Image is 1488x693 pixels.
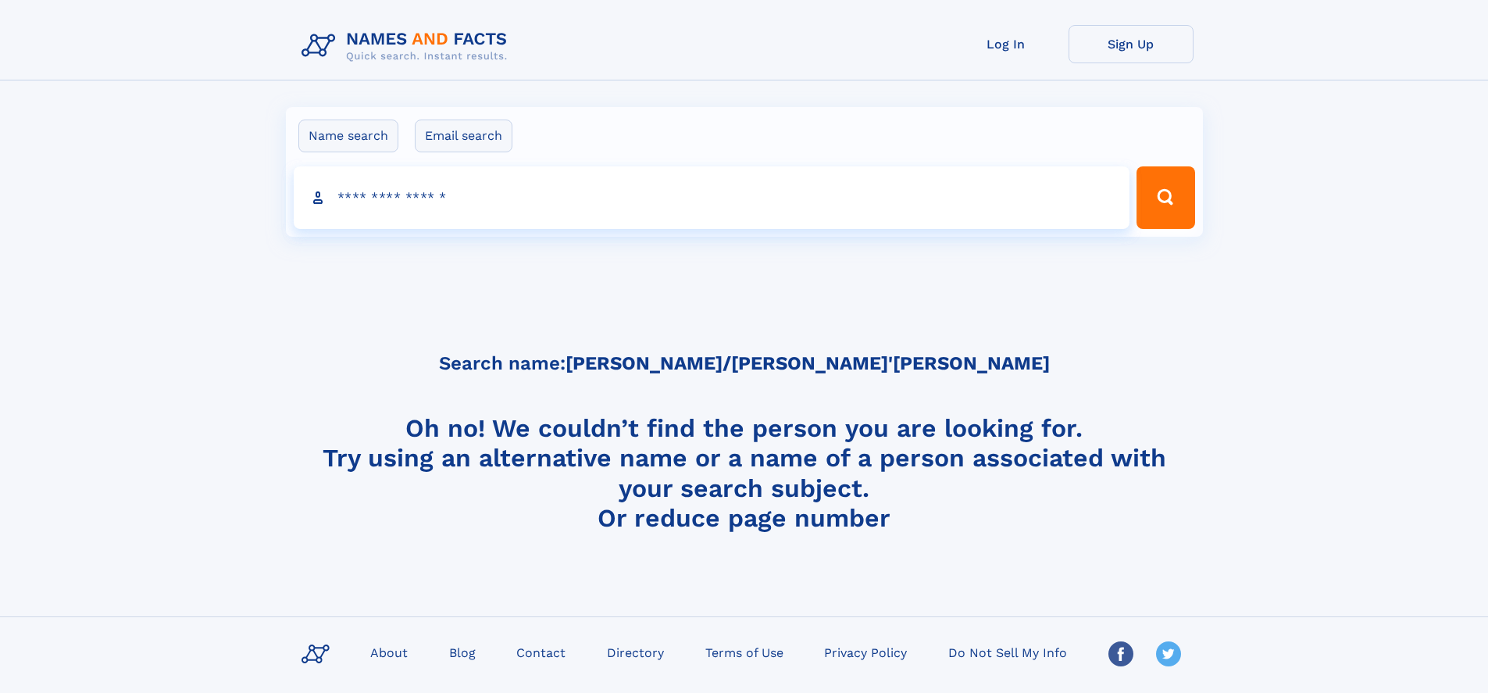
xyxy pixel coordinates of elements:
[295,25,520,67] img: Logo Names and Facts
[294,166,1130,229] input: search input
[1156,641,1181,666] img: Twitter
[1137,166,1194,229] button: Search Button
[443,641,482,663] a: Blog
[295,413,1194,532] h4: Oh no! We couldn’t find the person you are looking for. Try using an alternative name or a name o...
[699,641,790,663] a: Terms of Use
[566,352,1050,374] b: [PERSON_NAME]/[PERSON_NAME]'[PERSON_NAME]
[942,641,1073,663] a: Do Not Sell My Info
[1069,25,1194,63] a: Sign Up
[510,641,572,663] a: Contact
[1108,641,1133,666] img: Facebook
[944,25,1069,63] a: Log In
[415,120,512,152] label: Email search
[298,120,398,152] label: Name search
[364,641,414,663] a: About
[439,353,1050,374] h5: Search name:
[818,641,913,663] a: Privacy Policy
[601,641,670,663] a: Directory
